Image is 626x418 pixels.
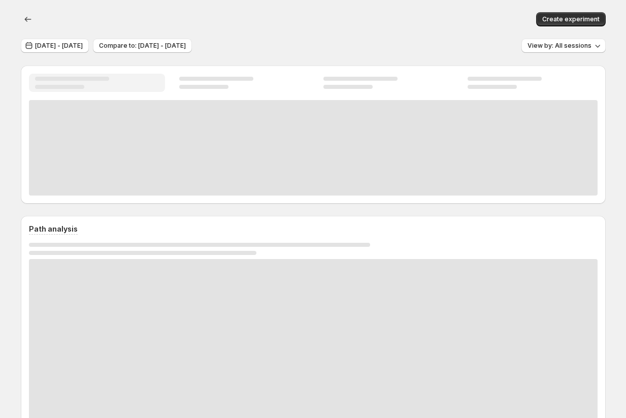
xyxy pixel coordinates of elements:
span: [DATE] - [DATE] [35,42,83,50]
h3: Path analysis [29,224,78,234]
button: Create experiment [536,12,606,26]
button: [DATE] - [DATE] [21,39,89,53]
button: Compare to: [DATE] - [DATE] [93,39,192,53]
span: Compare to: [DATE] - [DATE] [99,42,186,50]
span: Create experiment [542,15,600,23]
span: View by: All sessions [528,42,591,50]
button: View by: All sessions [521,39,606,53]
